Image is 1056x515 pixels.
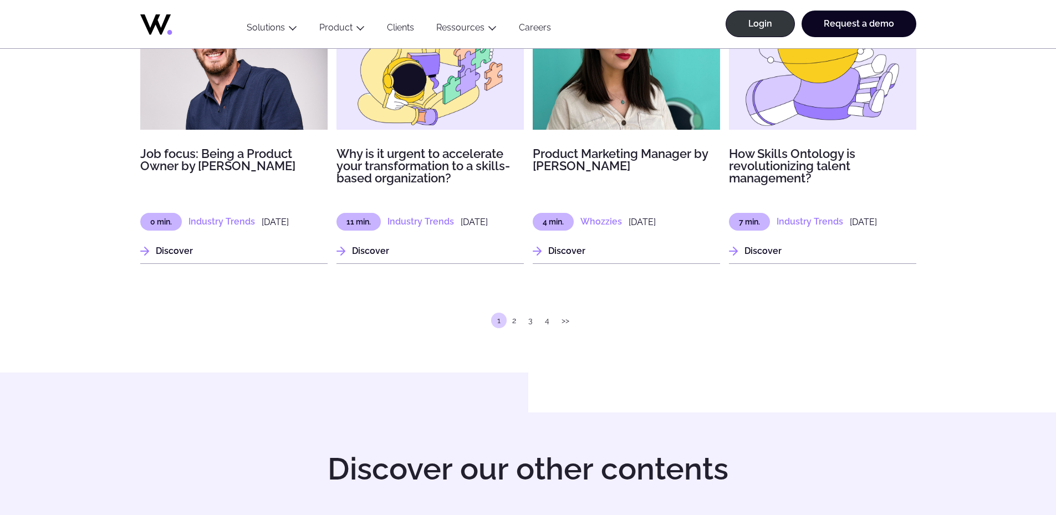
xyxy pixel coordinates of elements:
[140,213,182,231] p: 0 min.
[336,213,381,231] p: 11 min.
[262,217,289,227] time: [DATE]
[508,22,562,37] a: Careers
[533,213,574,231] p: 4 min.
[188,215,255,228] p: Industry Trends
[507,313,521,328] a: 2
[308,22,376,37] button: Product
[533,147,720,184] h3: Product Marketing Manager by [PERSON_NAME]
[236,22,308,37] button: Solutions
[539,313,554,328] a: 4
[729,147,916,184] h3: How Skills Ontology is revolutionizing talent management?
[336,244,524,258] p: Discover
[850,217,877,227] time: [DATE]
[336,147,524,184] h3: Why is it urgent to accelerate your transformation to a skills-based organization?
[387,215,454,228] p: Industry Trends
[983,442,1040,499] iframe: Chatbot
[729,213,770,231] p: 7 min.
[436,22,484,33] a: Ressources
[777,215,843,228] p: Industry Trends
[491,313,507,328] span: 1
[140,244,328,258] p: Discover
[140,147,328,184] h3: Job focus: Being a Product Owner by [PERSON_NAME]
[629,217,656,227] time: [DATE]
[319,22,353,33] a: Product
[729,244,916,258] p: Discover
[523,313,538,328] a: 3
[557,313,575,328] a: >>
[244,452,812,486] h2: Discover our other contents
[802,11,916,37] a: Request a demo
[461,217,488,227] time: [DATE]
[726,11,795,37] a: Login
[376,22,425,37] a: Clients
[533,244,720,258] p: Discover
[580,215,622,228] p: Whozzies
[425,22,508,37] button: Ressources
[140,313,916,330] nav: Posts navigation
